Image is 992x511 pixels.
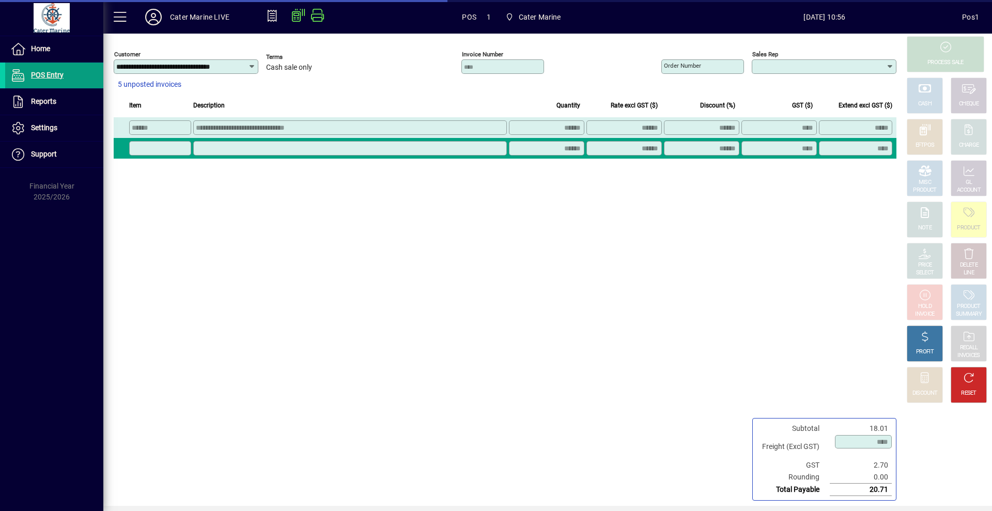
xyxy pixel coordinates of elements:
mat-label: Order number [664,62,701,69]
div: INVOICES [957,352,980,360]
div: PROCESS SALE [927,59,964,67]
div: HOLD [918,303,932,311]
mat-label: Customer [114,51,141,58]
button: 5 unposted invoices [114,75,185,94]
td: Total Payable [757,484,830,496]
td: Subtotal [757,423,830,435]
span: 5 unposted invoices [118,79,181,90]
td: 18.01 [830,423,892,435]
div: SELECT [916,269,934,277]
td: 2.70 [830,459,892,471]
span: [DATE] 10:56 [687,9,963,25]
div: GL [966,179,972,187]
div: INVOICE [915,311,934,318]
a: Reports [5,89,103,115]
div: MISC [919,179,931,187]
button: Profile [137,8,170,26]
td: Rounding [757,471,830,484]
span: Settings [31,123,57,132]
span: Extend excl GST ($) [839,100,892,111]
a: Home [5,36,103,62]
td: 0.00 [830,471,892,484]
div: ACCOUNT [957,187,981,194]
td: GST [757,459,830,471]
div: PRODUCT [957,224,980,232]
div: PROFIT [916,348,934,356]
div: CHARGE [959,142,979,149]
a: Settings [5,115,103,141]
div: LINE [964,269,974,277]
div: DELETE [960,261,978,269]
span: Description [193,100,225,111]
td: Freight (Excl GST) [757,435,830,459]
span: GST ($) [792,100,813,111]
mat-label: Invoice number [462,51,503,58]
div: PRODUCT [913,187,936,194]
span: Terms [266,54,328,60]
div: Cater Marine LIVE [170,9,229,25]
div: RECALL [960,344,978,352]
div: RESET [961,390,977,397]
td: 20.71 [830,484,892,496]
div: EFTPOS [916,142,935,149]
span: Reports [31,97,56,105]
span: 1 [487,9,491,25]
div: DISCOUNT [912,390,937,397]
span: POS Entry [31,71,64,79]
span: Item [129,100,142,111]
span: Rate excl GST ($) [611,100,658,111]
div: SUMMARY [956,311,982,318]
span: POS [462,9,476,25]
div: NOTE [918,224,932,232]
a: Support [5,142,103,167]
div: PRICE [918,261,932,269]
span: Support [31,150,57,158]
div: Pos1 [962,9,979,25]
span: Cater Marine [501,8,565,26]
span: Home [31,44,50,53]
span: Cash sale only [266,64,312,72]
span: Discount (%) [700,100,735,111]
div: CASH [918,100,932,108]
mat-label: Sales rep [752,51,778,58]
span: Quantity [556,100,580,111]
div: PRODUCT [957,303,980,311]
span: Cater Marine [519,9,561,25]
div: CHEQUE [959,100,979,108]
